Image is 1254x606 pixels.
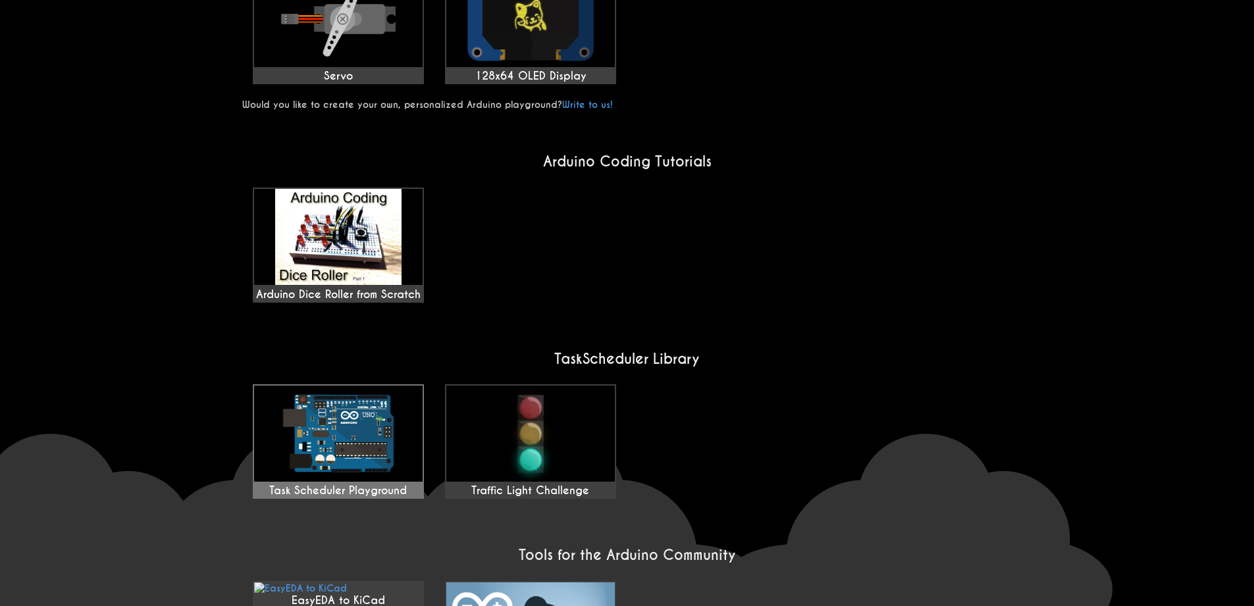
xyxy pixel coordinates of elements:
h2: Arduino Coding Tutorials [242,153,1012,170]
div: Traffic Light Challenge [446,484,615,497]
a: Write to us! [562,99,613,111]
h2: Tools for the Arduino Community [242,546,1012,564]
img: Task Scheduler Playground [254,386,423,482]
p: Would you like to create your own, personalized Arduino playground? [242,99,1012,111]
div: Task Scheduler Playground [254,484,423,497]
div: Servo [254,70,423,83]
a: Task Scheduler Playground [253,384,424,499]
img: EasyEDA to KiCad [254,582,347,594]
div: Arduino Dice Roller from Scratch [254,189,423,301]
div: 128x64 OLED Display [446,70,615,83]
img: maxresdefault.jpg [254,189,423,285]
h2: TaskScheduler Library [242,350,1012,368]
a: Arduino Dice Roller from Scratch [253,188,424,303]
a: Traffic Light Challenge [445,384,616,499]
img: Traffic Light Challenge [446,386,615,482]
